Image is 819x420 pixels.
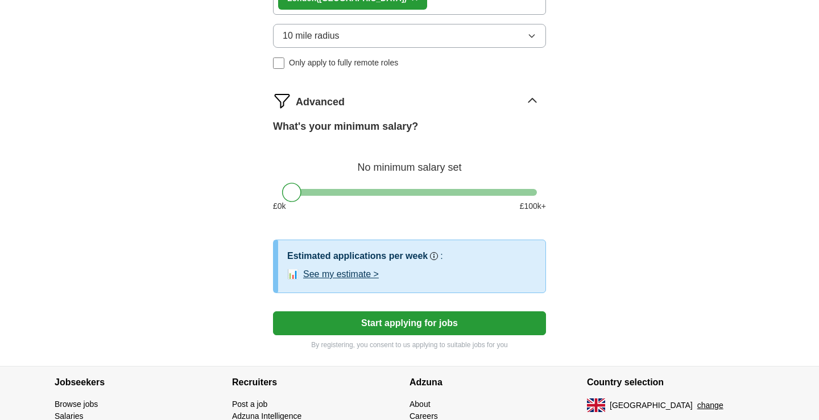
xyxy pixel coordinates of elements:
h4: Country selection [587,367,764,398]
a: Post a job [232,400,267,409]
a: About [409,400,431,409]
button: change [697,400,723,411]
a: Browse jobs [55,400,98,409]
span: £ 100 k+ [520,200,546,212]
h3: : [440,249,442,263]
span: Advanced [296,94,345,110]
span: £ 0 k [273,200,286,212]
button: Start applying for jobs [273,311,546,335]
h3: Estimated applications per week [287,249,428,263]
button: 10 mile radius [273,24,546,48]
span: 📊 [287,267,299,281]
img: filter [273,92,291,110]
span: Only apply to fully remote roles [289,57,398,69]
input: Only apply to fully remote roles [273,57,284,69]
label: What's your minimum salary? [273,119,418,134]
p: By registering, you consent to us applying to suitable jobs for you [273,340,546,350]
span: 10 mile radius [283,29,340,43]
img: UK flag [587,398,605,412]
div: No minimum salary set [273,148,546,175]
button: See my estimate > [303,267,379,281]
span: [GEOGRAPHIC_DATA] [610,400,693,411]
